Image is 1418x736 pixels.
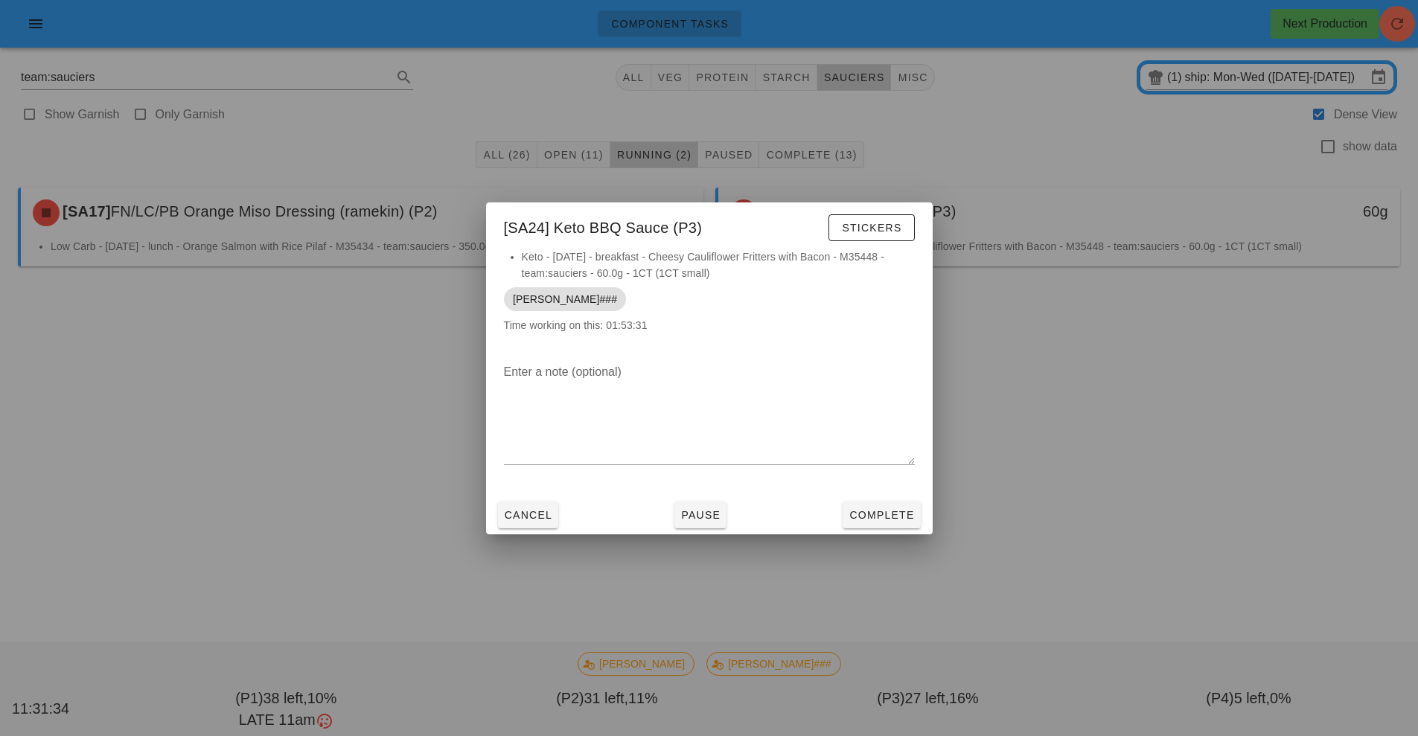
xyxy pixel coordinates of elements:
[843,502,920,528] button: Complete
[849,509,914,521] span: Complete
[498,502,559,528] button: Cancel
[674,502,726,528] button: Pause
[522,249,915,281] li: Keto - [DATE] - breakfast - Cheesy Cauliflower Fritters with Bacon - M35448 - team:sauciers - 60....
[513,287,617,311] span: [PERSON_NAME]###
[841,222,901,234] span: Stickers
[486,249,933,348] div: Time working on this: 01:53:31
[504,509,553,521] span: Cancel
[680,509,721,521] span: Pause
[828,214,914,241] button: Stickers
[486,202,933,249] div: [SA24] Keto BBQ Sauce (P3)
